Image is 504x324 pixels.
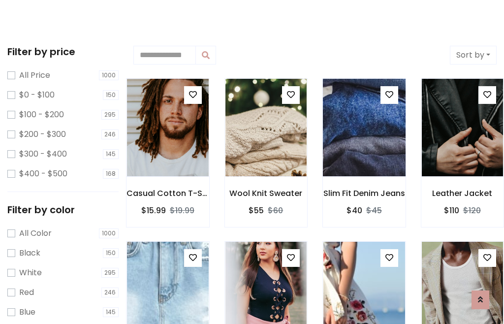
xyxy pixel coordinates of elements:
[170,205,194,216] del: $19.99
[19,287,34,298] label: Red
[99,228,119,238] span: 1000
[19,306,35,318] label: Blue
[249,206,264,215] h6: $55
[103,169,119,179] span: 168
[19,148,67,160] label: $300 - $400
[323,189,406,198] h6: Slim Fit Denim Jeans
[19,109,64,121] label: $100 - $200
[141,206,166,215] h6: $15.99
[101,288,119,297] span: 246
[103,90,119,100] span: 150
[19,89,55,101] label: $0 - $100
[126,189,209,198] h6: Casual Cotton T-Shirt
[101,110,119,120] span: 295
[421,189,504,198] h6: Leather Jacket
[103,149,119,159] span: 145
[101,130,119,139] span: 246
[19,69,50,81] label: All Price
[19,129,66,140] label: $200 - $300
[7,204,119,216] h5: Filter by color
[450,46,497,65] button: Sort by
[19,168,67,180] label: $400 - $500
[19,247,40,259] label: Black
[225,189,308,198] h6: Wool Knit Sweater
[7,46,119,58] h5: Filter by price
[103,307,119,317] span: 145
[19,227,52,239] label: All Color
[268,205,283,216] del: $60
[366,205,382,216] del: $45
[463,205,481,216] del: $120
[103,248,119,258] span: 150
[19,267,42,279] label: White
[346,206,362,215] h6: $40
[444,206,459,215] h6: $110
[99,70,119,80] span: 1000
[101,268,119,278] span: 295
